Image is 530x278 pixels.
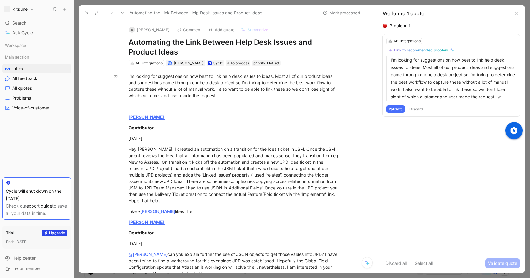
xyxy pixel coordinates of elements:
[5,54,29,60] span: Main section
[126,25,172,34] button: D[PERSON_NAME]
[12,85,32,91] span: All quotes
[26,203,52,208] a: export guide
[129,241,142,246] span: [DATE]
[409,22,411,29] div: 1
[412,258,436,268] button: Select all
[13,6,28,12] h1: Kitsune
[6,239,67,245] div: Ends [DATE]
[2,74,71,83] a: All feedback
[230,60,249,66] span: To process
[2,52,71,112] div: Main sectionInboxAll feedbackAll quotesProblemsVoice-of-customer
[129,252,167,257] a: @[PERSON_NAME]
[5,42,26,48] span: Workspace
[2,41,71,50] div: Workspace
[407,105,425,113] button: Discard
[138,209,140,214] span: •
[2,28,71,37] a: Ask Cycle
[226,60,250,66] div: To process
[2,5,36,13] button: Kitsune
[129,9,262,17] span: Automating the Link Between Help Desk Issues and Product Ideas
[6,202,68,217] div: Check our to save all your data in time.
[485,258,520,268] button: Validate quote
[129,230,154,235] span: Contributor
[394,38,421,44] div: API integrations
[129,74,336,98] span: I'm looking for suggestions on how best to link help desk issues to ideas. Most all of our produc...
[383,10,424,17] div: We found 1 quote
[2,18,71,28] div: Search
[2,64,71,73] a: Inbox
[2,84,71,93] a: All quotes
[129,125,154,130] span: Contributor
[238,25,271,34] button: Summarize
[2,253,71,263] div: Help center
[129,37,341,57] h1: Automating the Link Between Help Desk Issues and Product Ideas
[129,136,142,141] span: [DATE]
[129,146,341,204] div: Hey [PERSON_NAME], I created an automation on a transition for the Idea ticket in JSM. Once the J...
[129,219,165,225] a: [PERSON_NAME]
[2,103,71,112] a: Voice-of-customer
[390,22,406,29] div: Problem
[12,95,31,101] span: Problems
[174,25,205,34] button: Comment
[2,52,71,62] div: Main section
[383,258,409,268] button: Discard all
[391,56,516,101] p: I'm looking for suggestions on how best to link help desk issues to ideas. Most all of our produc...
[136,60,163,66] div: API integrations
[12,105,49,111] span: Voice-of-customer
[42,230,67,236] button: Upgrade
[2,264,71,273] div: Invite member
[12,29,33,36] span: Ask Cycle
[129,209,137,214] span: Like
[140,209,175,214] a: [PERSON_NAME]
[205,25,237,34] button: Add quote
[383,24,387,28] img: 🔴
[168,62,171,65] div: K
[12,266,41,271] span: Invite member
[12,255,36,261] span: Help center
[12,75,37,82] span: All feedback
[213,60,223,66] div: Cycle
[129,114,165,120] a: [PERSON_NAME]
[129,251,341,277] div: can you explain further the use of JSON objects to get those values into JPD? I have been trying ...
[175,209,192,214] span: likes this
[386,47,457,54] button: Link to recommended problem
[12,66,24,72] span: Inbox
[2,93,71,103] a: Problems
[394,48,448,53] div: Link to recommended problem
[6,230,14,236] div: Trial
[320,9,363,17] button: Mark processed
[12,19,26,27] span: Search
[6,188,68,202] div: Cycle will shut down on the [DATE].
[174,61,204,65] span: [PERSON_NAME]
[252,60,281,66] button: priority: Not set
[248,27,268,32] span: Summarize
[497,95,501,99] img: pen.svg
[129,27,135,33] div: D
[386,105,405,113] button: Validate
